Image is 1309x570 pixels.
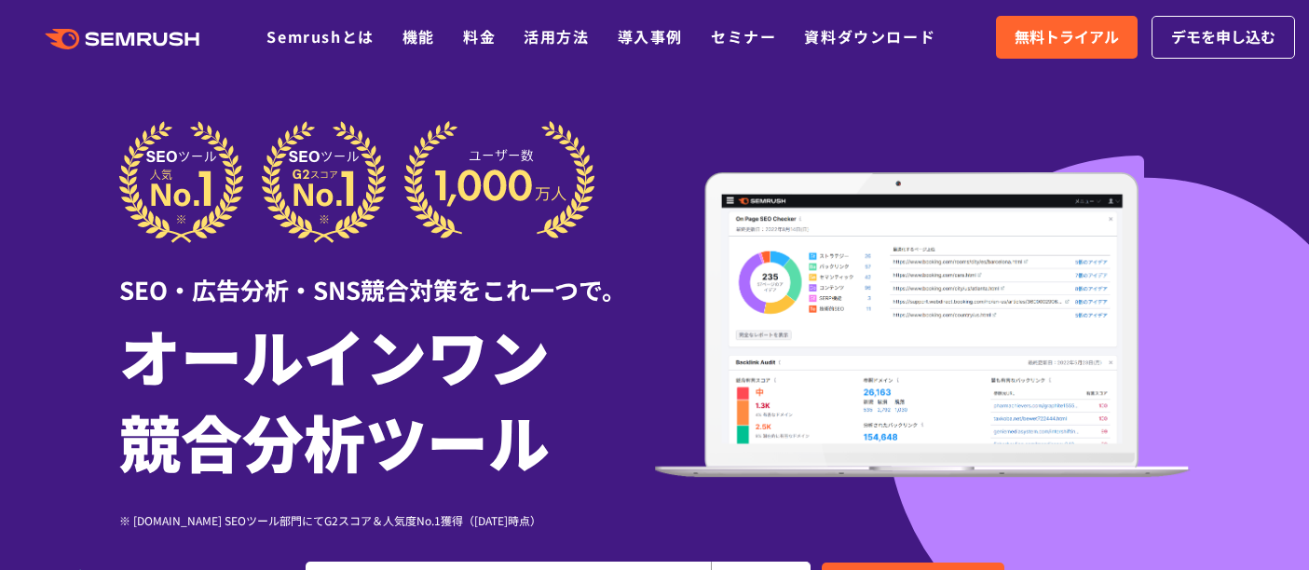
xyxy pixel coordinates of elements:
[119,243,655,307] div: SEO・広告分析・SNS競合対策をこれ一つで。
[402,25,435,47] a: 機能
[996,16,1138,59] a: 無料トライアル
[804,25,935,47] a: 資料ダウンロード
[524,25,589,47] a: 活用方法
[463,25,496,47] a: 料金
[266,25,374,47] a: Semrushとは
[1015,25,1119,49] span: 無料トライアル
[618,25,683,47] a: 導入事例
[1152,16,1295,59] a: デモを申し込む
[119,511,655,529] div: ※ [DOMAIN_NAME] SEOツール部門にてG2スコア＆人気度No.1獲得（[DATE]時点）
[119,312,655,483] h1: オールインワン 競合分析ツール
[711,25,776,47] a: セミナー
[1171,25,1275,49] span: デモを申し込む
